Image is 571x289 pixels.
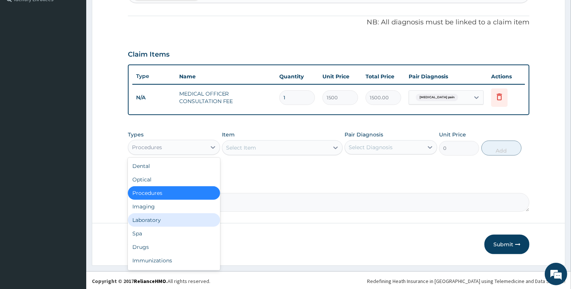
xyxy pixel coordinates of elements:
[128,132,144,138] label: Types
[439,131,466,138] label: Unit Price
[319,69,362,84] th: Unit Price
[128,183,530,189] label: Comment
[222,131,235,138] label: Item
[134,278,166,285] a: RelianceHMO
[4,205,143,231] textarea: Type your message and hit 'Enter'
[123,4,141,22] div: Minimize live chat window
[128,51,169,59] h3: Claim Items
[226,144,256,151] div: Select Item
[481,141,522,156] button: Add
[14,37,30,56] img: d_794563401_company_1708531726252_794563401
[276,69,319,84] th: Quantity
[128,173,220,186] div: Optical
[367,277,565,285] div: Redefining Heath Insurance in [GEOGRAPHIC_DATA] using Telemedicine and Data Science!
[405,69,487,84] th: Pair Diagnosis
[132,144,162,151] div: Procedures
[487,69,525,84] th: Actions
[132,91,175,105] td: N/A
[128,159,220,173] div: Dental
[128,213,220,227] div: Laboratory
[362,69,405,84] th: Total Price
[43,94,103,170] span: We're online!
[128,18,530,27] p: NB: All diagnosis must be linked to a claim item
[128,186,220,200] div: Procedures
[175,69,276,84] th: Name
[128,227,220,240] div: Spa
[132,69,175,83] th: Type
[92,278,168,285] strong: Copyright © 2017 .
[128,254,220,267] div: Immunizations
[349,144,393,151] div: Select Diagnosis
[39,42,126,52] div: Chat with us now
[484,235,529,254] button: Submit
[128,200,220,213] div: Imaging
[128,240,220,254] div: Drugs
[345,131,383,138] label: Pair Diagnosis
[128,267,220,281] div: Others
[175,86,276,109] td: MEDICAL OFFICER CONSULTATION FEE
[416,94,458,101] span: [MEDICAL_DATA] pain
